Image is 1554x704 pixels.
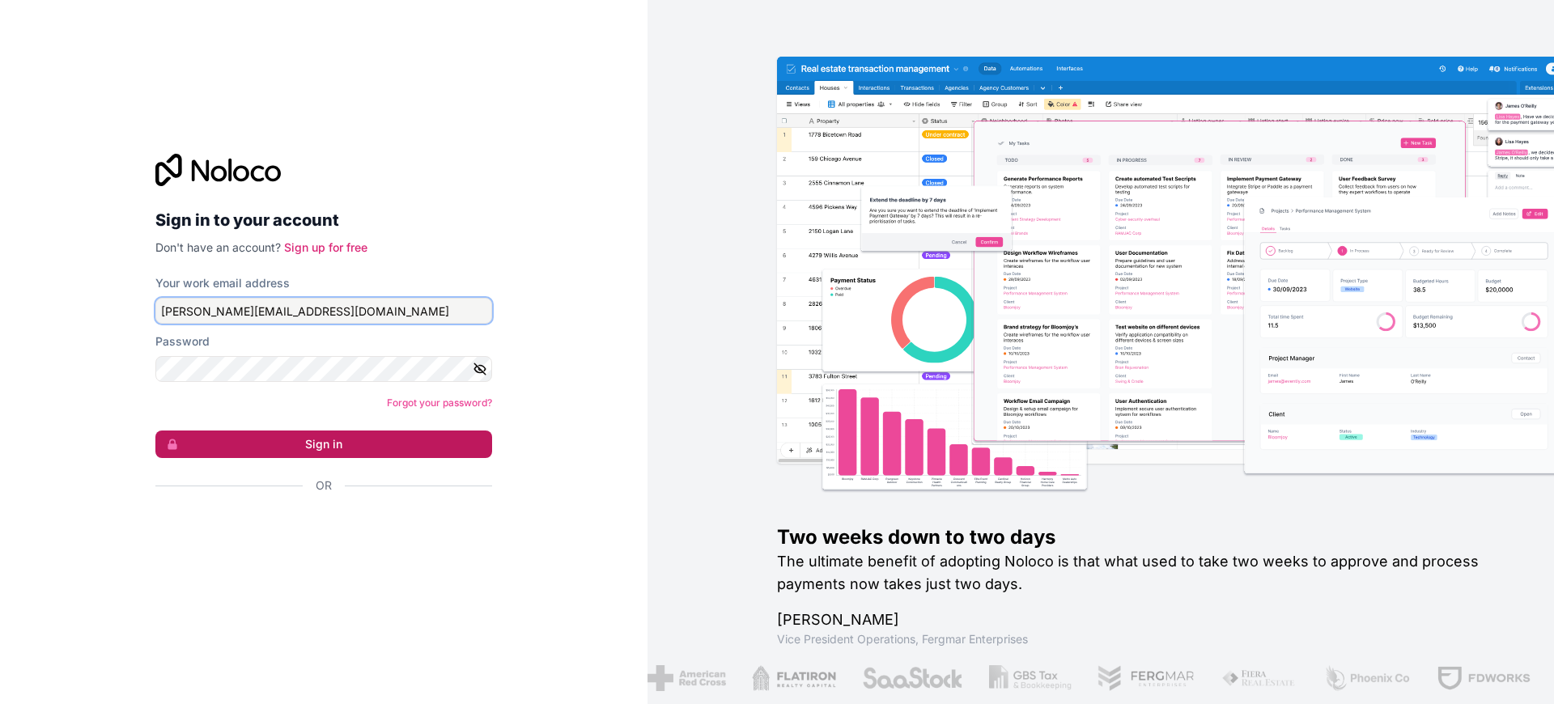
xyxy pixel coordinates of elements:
h1: Vice President Operations , Fergmar Enterprises [777,631,1502,647]
img: /assets/phoenix-BREaitsQ.png [1311,665,1399,691]
img: /assets/american-red-cross-BAupjrZR.png [635,665,714,691]
label: Your work email address [155,275,290,291]
img: /assets/fergmar-CudnrXN5.png [1085,665,1183,691]
input: Email address [155,298,492,324]
a: Forgot your password? [387,397,492,409]
img: /assets/fiera-fwj2N5v4.png [1209,665,1285,691]
img: /assets/flatiron-C8eUkumj.png [740,665,824,691]
img: /assets/fdworks-Bi04fVtw.png [1424,665,1518,691]
span: Or [316,477,332,494]
a: Sign up for free [284,240,367,254]
input: Password [155,356,492,382]
img: /assets/gbstax-C-GtDUiK.png [977,665,1059,691]
img: /assets/saastock-C6Zbiodz.png [849,665,951,691]
button: Sign in [155,430,492,458]
span: Don't have an account? [155,240,281,254]
h2: The ultimate benefit of adopting Noloco is that what used to take two weeks to approve and proces... [777,550,1502,596]
h1: [PERSON_NAME] [777,609,1502,631]
iframe: Sign in with Google Button [147,511,487,547]
h2: Sign in to your account [155,206,492,235]
h1: Two weeks down to two days [777,524,1502,550]
label: Password [155,333,210,350]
